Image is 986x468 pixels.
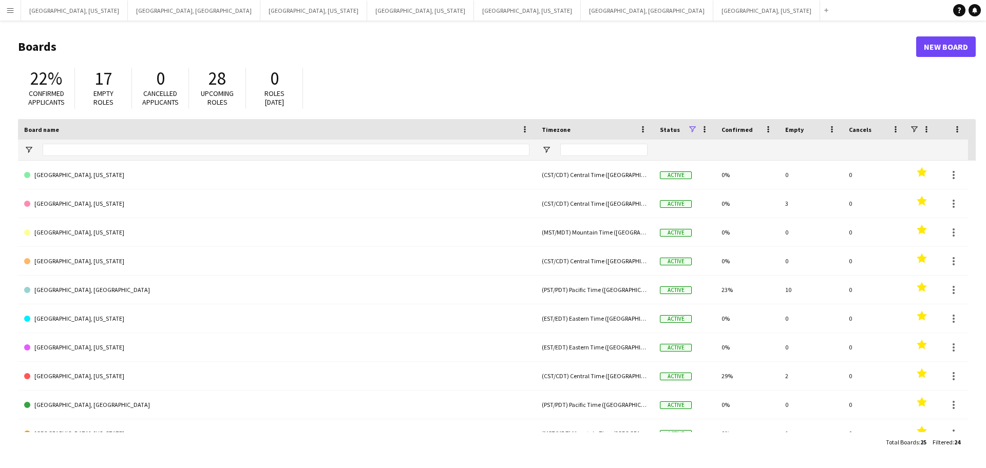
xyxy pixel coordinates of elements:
div: 0% [715,189,779,218]
span: Active [660,171,692,179]
span: Filtered [933,438,953,446]
span: Active [660,344,692,352]
div: (EST/EDT) Eastern Time ([GEOGRAPHIC_DATA] & [GEOGRAPHIC_DATA]) [536,304,654,333]
div: 23% [715,276,779,304]
div: : [886,432,926,452]
div: (CST/CDT) Central Time ([GEOGRAPHIC_DATA] & [GEOGRAPHIC_DATA]) [536,362,654,390]
span: Confirmed [722,126,753,133]
div: 0 [843,333,906,361]
div: 0 [843,161,906,189]
span: Timezone [542,126,571,133]
div: 0 [843,247,906,275]
div: (EST/EDT) Eastern Time ([GEOGRAPHIC_DATA] & [GEOGRAPHIC_DATA]) [536,333,654,361]
div: (CST/CDT) Central Time ([GEOGRAPHIC_DATA] & [GEOGRAPHIC_DATA]) [536,161,654,189]
span: Active [660,373,692,380]
div: 0 [779,391,843,419]
div: 0 [843,419,906,447]
h1: Boards [18,39,916,54]
span: Total Boards [886,438,919,446]
span: Active [660,229,692,237]
a: [GEOGRAPHIC_DATA], [US_STATE] [24,189,529,218]
span: Cancelled applicants [142,89,179,107]
div: 3 [779,189,843,218]
div: (CST/CDT) Central Time ([GEOGRAPHIC_DATA] & [GEOGRAPHIC_DATA]) [536,247,654,275]
div: 0% [715,391,779,419]
a: [GEOGRAPHIC_DATA], [US_STATE] [24,161,529,189]
div: 10 [779,276,843,304]
button: [GEOGRAPHIC_DATA], [US_STATE] [21,1,128,21]
span: 17 [94,67,112,90]
div: 0% [715,333,779,361]
span: Upcoming roles [201,89,234,107]
a: [GEOGRAPHIC_DATA], [US_STATE] [24,304,529,333]
div: : [933,432,960,452]
button: [GEOGRAPHIC_DATA], [GEOGRAPHIC_DATA] [581,1,713,21]
div: 0 [843,391,906,419]
span: Status [660,126,680,133]
button: [GEOGRAPHIC_DATA], [US_STATE] [260,1,367,21]
a: New Board [916,36,976,57]
div: 0 [779,247,843,275]
div: 0 [779,333,843,361]
div: 0% [715,218,779,246]
span: Active [660,258,692,265]
span: 0 [270,67,279,90]
button: Open Filter Menu [24,145,33,154]
div: 0 [843,218,906,246]
div: 0% [715,304,779,333]
div: 0 [843,189,906,218]
span: Active [660,315,692,323]
span: 22% [30,67,62,90]
div: (PST/PDT) Pacific Time ([GEOGRAPHIC_DATA] & [GEOGRAPHIC_DATA]) [536,276,654,304]
span: Active [660,286,692,294]
div: 0% [715,161,779,189]
span: Empty roles [93,89,113,107]
span: 25 [920,438,926,446]
span: 24 [954,438,960,446]
button: [GEOGRAPHIC_DATA], [US_STATE] [713,1,820,21]
a: [GEOGRAPHIC_DATA], [GEOGRAPHIC_DATA] [24,276,529,304]
span: 28 [208,67,226,90]
div: (CST/CDT) Central Time ([GEOGRAPHIC_DATA] & [GEOGRAPHIC_DATA]) [536,189,654,218]
a: [GEOGRAPHIC_DATA], [GEOGRAPHIC_DATA] [24,391,529,419]
div: (MST/MDT) Mountain Time ([GEOGRAPHIC_DATA] & [GEOGRAPHIC_DATA]) [536,218,654,246]
div: 29% [715,362,779,390]
div: (MST/MDT) Mountain Time ([GEOGRAPHIC_DATA] & [GEOGRAPHIC_DATA]) [536,419,654,447]
span: Active [660,401,692,409]
button: [GEOGRAPHIC_DATA], [US_STATE] [474,1,581,21]
span: Active [660,200,692,208]
span: 0 [156,67,165,90]
div: 0 [843,276,906,304]
a: [GEOGRAPHIC_DATA], [US_STATE] [24,362,529,391]
a: [GEOGRAPHIC_DATA], [US_STATE] [24,419,529,448]
div: 0% [715,247,779,275]
span: Empty [785,126,804,133]
input: Timezone Filter Input [560,144,648,156]
button: Open Filter Menu [542,145,551,154]
button: [GEOGRAPHIC_DATA], [US_STATE] [367,1,474,21]
span: Roles [DATE] [264,89,285,107]
button: [GEOGRAPHIC_DATA], [GEOGRAPHIC_DATA] [128,1,260,21]
div: 0 [843,362,906,390]
a: [GEOGRAPHIC_DATA], [US_STATE] [24,247,529,276]
a: [GEOGRAPHIC_DATA], [US_STATE] [24,333,529,362]
span: Active [660,430,692,438]
span: Board name [24,126,59,133]
input: Board name Filter Input [43,144,529,156]
div: 1 [779,419,843,447]
div: 0 [779,218,843,246]
span: Confirmed applicants [28,89,65,107]
div: 0 [779,161,843,189]
div: (PST/PDT) Pacific Time ([GEOGRAPHIC_DATA] & [GEOGRAPHIC_DATA]) [536,391,654,419]
a: [GEOGRAPHIC_DATA], [US_STATE] [24,218,529,247]
div: 2 [779,362,843,390]
div: 0 [843,304,906,333]
div: 0% [715,419,779,447]
div: 0 [779,304,843,333]
span: Cancels [849,126,871,133]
